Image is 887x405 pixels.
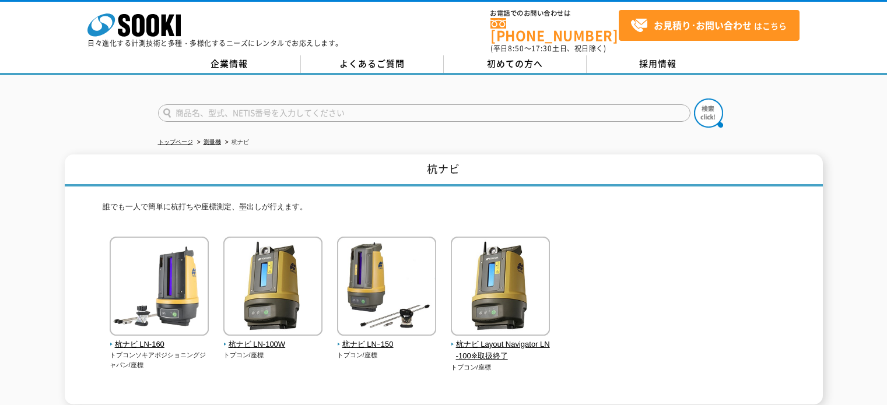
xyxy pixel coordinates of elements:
a: 杭ナビ LN-160 [110,327,209,351]
p: トプコン/座標 [223,350,323,360]
span: 杭ナビ LN-100W [223,339,323,351]
a: 測量機 [204,139,221,145]
span: 杭ナビ LN-160 [110,339,209,351]
img: 杭ナビ LN-100W [223,237,322,339]
a: トップページ [158,139,193,145]
span: 初めての方へ [487,57,543,70]
p: 誰でも一人で簡単に杭打ちや座標測定、墨出しが行えます。 [103,201,785,219]
p: トプコンソキアポジショニングジャパン/座標 [110,350,209,369]
span: 17:30 [531,43,552,54]
a: [PHONE_NUMBER] [490,18,619,42]
a: 採用情報 [587,55,730,73]
li: 杭ナビ [223,136,249,149]
a: 企業情報 [158,55,301,73]
a: 初めての方へ [444,55,587,73]
span: お電話でのお問い合わせは [490,10,619,17]
span: 杭ナビ LNｰ150 [337,339,437,351]
img: 杭ナビ Layout Navigator LN-100※取扱終了 [451,237,550,339]
input: 商品名、型式、NETIS番号を入力してください [158,104,690,122]
strong: お見積り･お問い合わせ [654,18,752,32]
span: 8:50 [508,43,524,54]
span: 杭ナビ Layout Navigator LN-100※取扱終了 [451,339,551,363]
p: トプコン/座標 [451,362,551,372]
a: よくあるご質問 [301,55,444,73]
p: トプコン/座標 [337,350,437,360]
img: btn_search.png [694,98,723,128]
a: 杭ナビ LN-100W [223,327,323,351]
span: (平日 ～ 土日、祝日除く) [490,43,606,54]
a: 杭ナビ LNｰ150 [337,327,437,351]
span: はこちら [630,17,787,34]
img: 杭ナビ LNｰ150 [337,237,436,339]
a: 杭ナビ Layout Navigator LN-100※取扱終了 [451,327,551,362]
a: お見積り･お問い合わせはこちら [619,10,800,41]
img: 杭ナビ LN-160 [110,237,209,339]
h1: 杭ナビ [65,154,823,186]
p: 日々進化する計測技術と多種・多様化するニーズにレンタルでお応えします。 [87,40,343,47]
